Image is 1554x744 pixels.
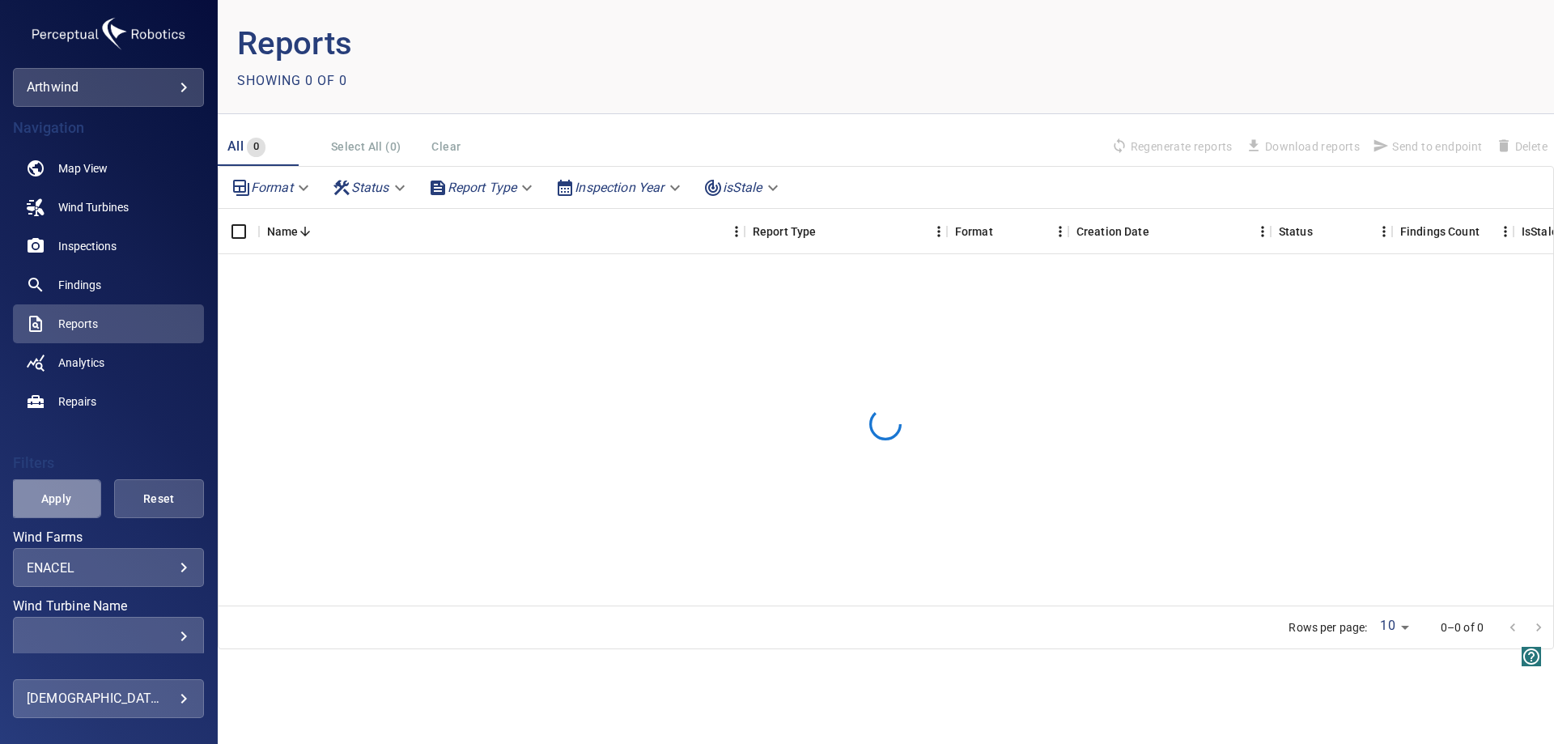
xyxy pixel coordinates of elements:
[1149,224,1164,239] button: Sort
[1374,613,1414,642] div: 10
[13,382,204,421] a: repairs noActive
[225,173,319,202] div: Format
[753,209,817,254] div: Report Type
[28,13,189,55] img: arthwind-logo
[723,180,762,195] em: isStale
[27,74,190,100] div: arthwind
[13,617,204,656] div: Wind Turbine Name
[237,19,886,68] p: Reports
[11,479,101,518] button: Apply
[134,489,184,509] span: Reset
[58,238,117,254] span: Inspections
[251,180,293,195] em: Format
[13,266,204,304] a: findings noActive
[58,393,96,410] span: Repairs
[13,304,204,343] a: reports active
[267,209,299,254] div: Name
[13,531,204,544] label: Wind Farms
[575,180,664,195] em: Inspection Year
[58,199,129,215] span: Wind Turbines
[114,479,204,518] button: Reset
[816,224,830,239] button: Sort
[13,343,204,382] a: analytics noActive
[1068,209,1271,254] div: Creation Date
[1313,224,1327,239] button: Sort
[325,173,415,202] div: Status
[227,138,244,154] span: All
[27,560,190,576] div: ENACEL
[58,355,104,371] span: Analytics
[13,149,204,188] a: map noActive
[58,160,108,176] span: Map View
[1271,209,1392,254] div: Status
[58,277,101,293] span: Findings
[1279,209,1313,254] div: Status
[13,600,204,613] label: Wind Turbine Name
[1480,224,1494,239] button: Sort
[1441,619,1484,636] p: 0–0 of 0
[1289,619,1367,636] p: Rows per page:
[422,173,543,202] div: Report Type
[13,227,204,266] a: inspections noActive
[32,489,81,509] span: Apply
[13,548,204,587] div: Wind Farms
[745,209,947,254] div: Report Type
[27,686,190,712] div: [DEMOGRAPHIC_DATA] Proenca
[1500,614,1552,640] nav: pagination navigation
[947,209,1068,254] div: Format
[58,316,98,332] span: Reports
[259,209,745,254] div: Name
[298,224,312,239] button: Sort
[697,173,788,202] div: isStale
[1076,209,1149,254] div: Creation Date
[351,180,389,195] em: Status
[1400,209,1480,254] div: Findings Count
[1376,223,1392,240] button: Menu
[13,455,204,471] h4: Filters
[955,209,993,254] div: Format
[1497,223,1514,240] button: Menu
[237,71,347,91] p: Showing 0 of 0
[247,138,265,156] span: 0
[13,120,204,136] h4: Navigation
[13,68,204,107] div: arthwind
[1052,223,1068,240] button: Menu
[993,224,1008,239] button: Sort
[13,188,204,227] a: windturbines noActive
[728,223,745,240] button: Menu
[931,223,947,240] button: Menu
[1255,223,1271,240] button: Menu
[1392,209,1514,254] div: Findings Count
[549,173,690,202] div: Inspection Year
[448,180,517,195] em: Report Type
